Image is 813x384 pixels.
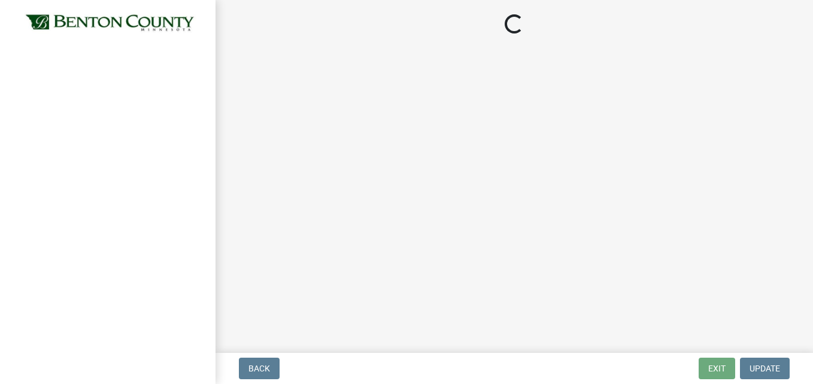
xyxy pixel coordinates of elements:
button: Update [740,358,790,379]
img: Benton County, Minnesota [24,13,196,34]
span: Back [248,364,270,373]
button: Exit [699,358,735,379]
span: Update [750,364,780,373]
button: Back [239,358,280,379]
